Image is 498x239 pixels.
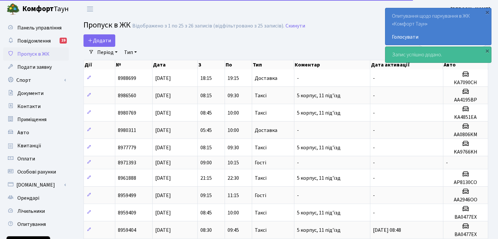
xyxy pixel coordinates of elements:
[373,227,401,234] span: [DATE] 08:48
[228,109,239,117] span: 10:00
[451,6,490,13] b: [PERSON_NAME]
[17,208,45,215] span: Лічильники
[297,144,341,151] span: 5 корпус, 11 під'їзд
[200,109,212,117] span: 08:45
[3,113,69,126] a: Приміщення
[200,92,212,99] span: 08:15
[255,76,277,81] span: Доставка
[3,178,69,192] a: [DOMAIN_NAME]
[446,132,486,138] h5: АА0806KМ
[84,60,115,69] th: Дії
[200,127,212,134] span: 05:45
[373,175,375,182] span: -
[228,227,239,234] span: 09:45
[155,127,171,134] span: [DATE]
[17,24,62,31] span: Панель управління
[118,175,136,182] span: 8961888
[198,60,225,69] th: З
[225,60,252,69] th: По
[3,21,69,34] a: Панель управління
[155,227,171,234] span: [DATE]
[297,75,299,82] span: -
[484,47,490,54] div: ×
[252,60,294,69] th: Тип
[155,75,171,82] span: [DATE]
[3,61,69,74] a: Подати заявку
[373,209,375,216] span: -
[451,5,490,13] a: [PERSON_NAME]
[255,228,267,233] span: Таксі
[200,144,212,151] span: 08:15
[60,38,67,44] div: 19
[228,192,239,199] span: 11:15
[446,231,486,238] h5: BA0477EX
[484,9,490,15] div: ×
[155,209,171,216] span: [DATE]
[118,227,136,234] span: 8959404
[83,19,131,31] span: Пропуск в ЖК
[446,214,486,220] h5: BA0477EX
[373,127,375,134] span: -
[3,74,69,87] a: Спорт
[118,127,136,134] span: 8980311
[3,152,69,165] a: Оплати
[155,109,171,117] span: [DATE]
[446,179,486,186] h5: AP8130CO
[17,90,44,97] span: Документи
[297,127,299,134] span: -
[22,4,54,14] b: Комфорт
[385,8,491,45] div: Опитування щодо паркування в ЖК «Комфорт Таун»
[155,175,171,182] span: [DATE]
[118,144,136,151] span: 8977779
[17,155,35,162] span: Оплати
[294,60,370,69] th: Коментар
[132,23,284,29] div: Відображено з 1 по 25 з 26 записів (відфільтровано з 25 записів).
[118,192,136,199] span: 8959499
[392,33,485,41] a: Голосувати
[228,175,239,182] span: 22:30
[200,75,212,82] span: 18:15
[297,192,299,199] span: -
[446,114,486,120] h5: KA4851EA
[17,103,41,110] span: Контакти
[118,75,136,82] span: 8988699
[228,159,239,166] span: 10:15
[228,127,239,134] span: 10:00
[3,205,69,218] a: Лічильники
[3,87,69,100] a: Документи
[255,175,267,181] span: Таксі
[3,34,69,47] a: Повідомлення19
[373,144,375,151] span: -
[255,110,267,116] span: Таксі
[118,109,136,117] span: 8980769
[3,192,69,205] a: Орендарі
[118,92,136,99] span: 8986560
[155,144,171,151] span: [DATE]
[17,116,46,123] span: Приміщення
[17,37,51,45] span: Повідомлення
[3,100,69,113] a: Контакти
[297,109,341,117] span: 5 корпус, 11 під'їзд
[297,92,341,99] span: 5 корпус, 11 під'їзд
[115,60,153,69] th: №
[17,64,52,71] span: Подати заявку
[446,159,448,166] span: -
[446,80,486,86] h5: КА7090СН
[370,60,443,69] th: Дата активації
[121,47,139,58] a: Тип
[446,149,486,155] h5: KA9766KH
[88,37,111,44] span: Додати
[200,175,212,182] span: 21:15
[255,145,267,150] span: Таксі
[22,4,69,15] span: Таун
[17,50,49,58] span: Пропуск в ЖК
[373,159,375,166] span: -
[255,160,266,165] span: Гості
[3,126,69,139] a: Авто
[155,192,171,199] span: [DATE]
[373,92,375,99] span: -
[297,175,341,182] span: 5 корпус, 11 під'їзд
[155,159,171,166] span: [DATE]
[255,93,267,98] span: Таксі
[286,23,305,29] a: Скинути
